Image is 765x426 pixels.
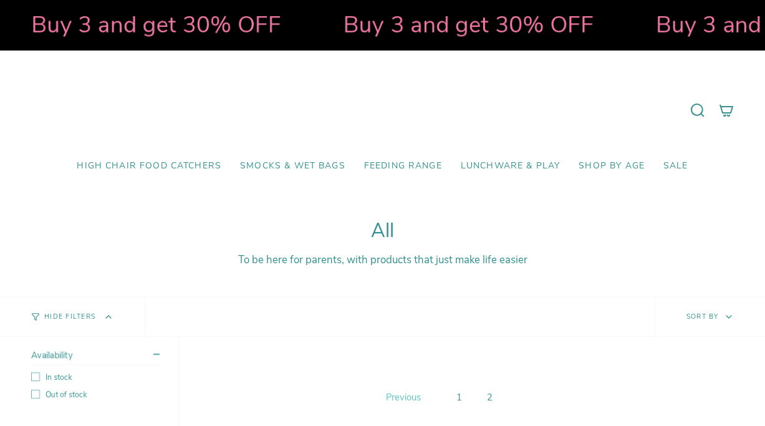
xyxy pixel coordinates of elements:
button: Sort by [655,298,765,336]
span: Smocks & Wet Bags [240,161,345,172]
span: Feeding Range [364,161,442,172]
a: Previous [383,388,424,407]
h1: All [31,220,734,243]
span: SALE [663,161,688,172]
span: To be here for parents, with products that just make life easier [238,253,527,267]
a: Mumma’s Little Helpers [275,69,490,152]
span: High Chair Food Catchers [77,161,221,172]
a: Feeding Range [355,152,451,181]
strong: Buy 3 and get 30% OFF [344,9,594,41]
summary: Availability [31,349,160,365]
a: Smocks & Wet Bags [231,152,355,181]
span: Availability [31,349,72,361]
span: Hide Filters [44,314,95,321]
a: 2 [482,389,498,406]
span: Lunchware & Play [461,161,560,172]
a: SALE [654,152,698,181]
a: 1 [451,389,467,406]
strong: Buy 3 and get 30% OFF [31,9,281,41]
a: Shop by Age [569,152,654,181]
a: Lunchware & Play [451,152,569,181]
label: Out of stock [31,390,160,400]
a: High Chair Food Catchers [67,152,231,181]
span: Shop by Age [579,161,645,172]
span: Previous [386,391,421,404]
label: In stock [31,372,160,382]
span: Sort by [686,312,719,321]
